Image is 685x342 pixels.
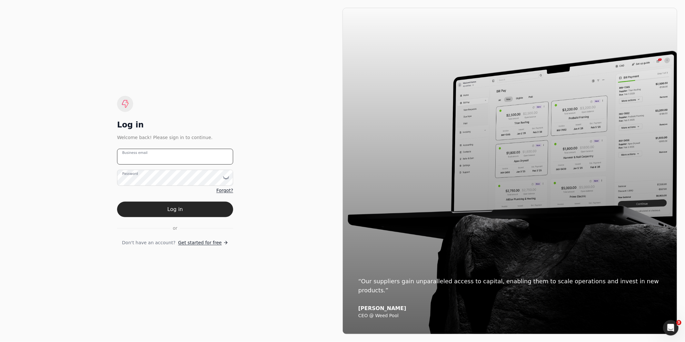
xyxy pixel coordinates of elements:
[117,202,233,217] button: Log in
[117,134,233,141] div: Welcome back! Please sign in to continue.
[178,239,222,246] span: Get started for free
[122,239,175,246] span: Don't have an account?
[178,239,228,246] a: Get started for free
[216,187,233,194] a: Forgot?
[122,171,138,176] label: Password
[676,320,681,325] span: 3
[663,320,679,336] iframe: Intercom live chat
[358,305,661,312] div: [PERSON_NAME]
[122,150,148,156] label: Business email
[358,277,661,295] div: “Our suppliers gain unparalleled access to capital, enabling them to scale operations and invest ...
[173,225,177,232] span: or
[358,313,661,319] div: CEO @ Weed Pool
[117,120,233,130] div: Log in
